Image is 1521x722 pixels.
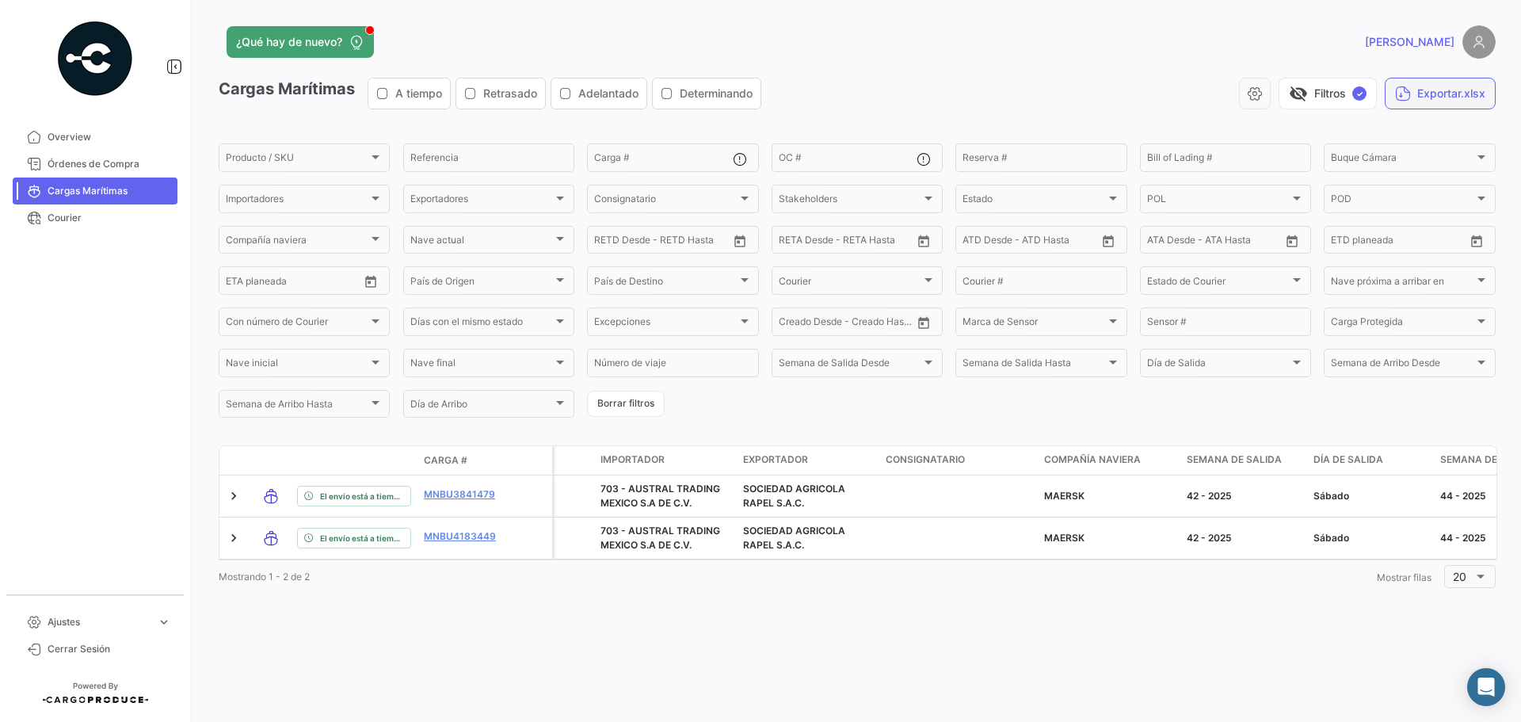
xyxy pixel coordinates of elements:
button: Open calendar [912,311,936,334]
datatable-header-cell: Exportador [737,446,879,475]
div: Sábado [1313,489,1428,503]
span: 20 [1453,570,1466,583]
span: Día de Salida [1313,453,1383,467]
span: Con número de Courier [226,319,368,330]
span: Producto / SKU [226,155,368,166]
span: Nave final [410,360,553,371]
span: Exportadores [410,196,553,207]
input: Hasta [818,237,882,248]
input: Desde [594,237,623,248]
span: Nave actual [410,237,553,248]
span: Día de Arribo [410,401,553,412]
a: MNBU3841479 [424,487,506,502]
span: Marca de Sensor [963,319,1105,330]
span: SOCIEDAD AGRICOLA RAPEL S.A.C. [743,483,845,509]
a: Overview [13,124,177,151]
span: Órdenes de Compra [48,157,171,171]
span: Importador [600,453,665,467]
button: Exportar.xlsx [1385,78,1496,109]
button: Retrasado [456,78,545,109]
span: Semana de Salida [1187,453,1282,467]
span: Estado de Courier [1147,277,1290,288]
span: Ajustes [48,615,151,629]
h3: Cargas Marítimas [219,78,766,109]
input: Hasta [1370,237,1434,248]
button: Borrar filtros [587,391,665,417]
span: Nave inicial [226,360,368,371]
datatable-header-cell: Carga Protegida [555,446,594,475]
datatable-header-cell: Semana de Salida [1180,446,1307,475]
span: País de Origen [410,277,553,288]
span: Courier [779,277,921,288]
span: Compañía naviera [226,237,368,248]
span: Adelantado [578,86,639,101]
datatable-header-cell: Importador [594,446,737,475]
span: Courier [48,211,171,225]
datatable-header-cell: Modo de Transporte [251,454,291,467]
span: Consignatario [886,453,965,467]
button: Open calendar [728,229,752,253]
a: Expand/Collapse Row [226,488,242,504]
button: Open calendar [1280,229,1304,253]
input: ATD Hasta [1024,237,1087,248]
span: Mostrar filas [1377,571,1431,583]
span: Cargas Marítimas [48,184,171,198]
span: Estado [963,196,1105,207]
span: Días con el mismo estado [410,319,553,330]
button: visibility_offFiltros✓ [1279,78,1377,109]
span: Buque Cámara [1331,155,1473,166]
span: Importadores [226,196,368,207]
button: A tiempo [368,78,450,109]
input: Desde [226,277,254,288]
span: Retrasado [483,86,537,101]
div: 42 - 2025 [1187,531,1301,545]
span: Semana de Arribo Hasta [226,401,368,412]
span: Excepciones [594,319,737,330]
span: 703 - AUSTRAL TRADING MEXICO S.A DE C.V. [600,483,720,509]
button: Open calendar [1096,229,1120,253]
datatable-header-cell: Póliza [513,454,552,467]
a: Cargas Marítimas [13,178,177,204]
span: El envío está a tiempo. [320,490,404,502]
span: Semana de Salida Hasta [963,360,1105,371]
img: placeholder-user.png [1462,25,1496,59]
span: POD [1331,196,1473,207]
span: Exportador [743,453,808,467]
a: MNBU4183449 [424,529,506,544]
datatable-header-cell: Compañía naviera [1038,446,1180,475]
span: MAERSK [1044,532,1085,544]
span: Mostrando 1 - 2 de 2 [219,571,310,583]
datatable-header-cell: Estado de Envio [291,454,417,467]
span: País de Destino [594,277,737,288]
input: Hasta [265,277,329,288]
div: 42 - 2025 [1187,489,1301,503]
a: Courier [13,204,177,231]
span: A tiempo [395,86,442,101]
span: Carga Protegida [1331,319,1473,330]
span: expand_more [157,615,171,629]
a: Expand/Collapse Row [226,530,242,546]
a: Órdenes de Compra [13,151,177,178]
span: Compañía naviera [1044,453,1141,467]
button: Open calendar [912,229,936,253]
input: Creado Desde [779,319,837,330]
span: MAERSK [1044,490,1085,502]
span: [PERSON_NAME] [1365,34,1454,50]
span: Overview [48,130,171,144]
input: Creado Hasta [848,319,912,330]
div: Abrir Intercom Messenger [1467,668,1505,706]
datatable-header-cell: Consignatario [879,446,1038,475]
datatable-header-cell: Día de Salida [1307,446,1434,475]
span: POL [1147,196,1290,207]
input: ATA Hasta [1207,237,1270,248]
span: Determinando [680,86,753,101]
input: Hasta [634,237,697,248]
button: Open calendar [1465,229,1489,253]
span: Stakeholders [779,196,921,207]
span: ¿Qué hay de nuevo? [236,34,342,50]
span: El envío está a tiempo. [320,532,404,544]
datatable-header-cell: Carga # [417,447,513,474]
input: ATD Desde [963,237,1012,248]
span: Cerrar Sesión [48,642,171,656]
span: SOCIEDAD AGRICOLA RAPEL S.A.C. [743,525,845,551]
